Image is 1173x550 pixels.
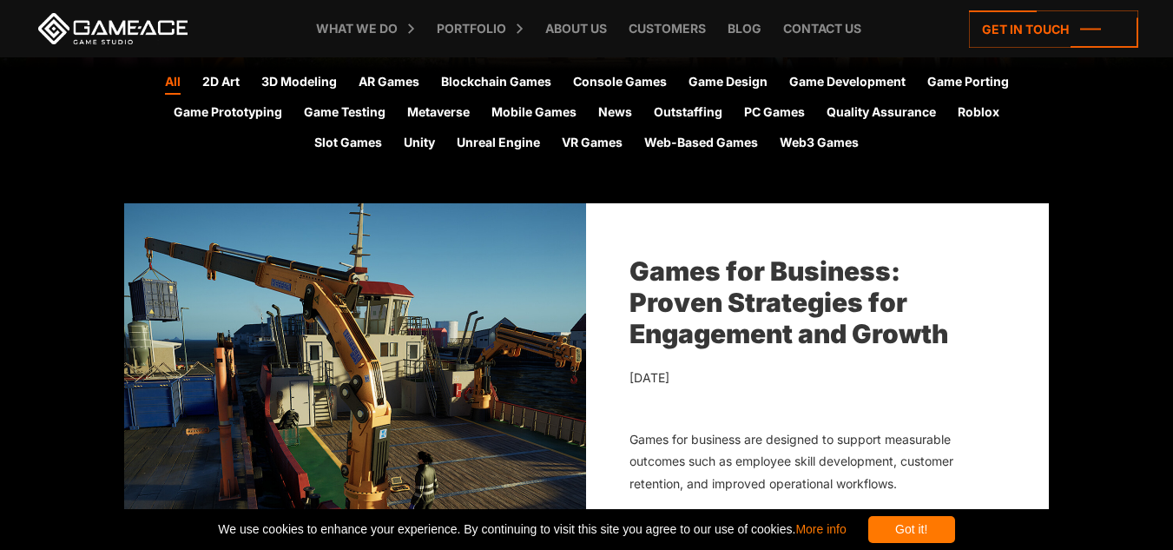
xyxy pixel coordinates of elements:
[441,72,551,95] a: Blockchain Games
[359,72,419,95] a: AR Games
[789,72,906,95] a: Game Development
[629,255,948,349] a: Games for Business: Proven Strategies for Engagement and Growth
[654,103,722,125] a: Outstaffing
[629,428,971,495] div: Games for business are designed to support measurable outcomes such as employee skill development...
[958,103,999,125] a: Roblox
[689,72,768,95] a: Game Design
[202,72,240,95] a: 2D Art
[868,516,955,543] div: Got it!
[927,72,1009,95] a: Game Porting
[629,367,971,389] div: [DATE]
[744,103,805,125] a: PC Games
[261,72,337,95] a: 3D Modeling
[827,103,936,125] a: Quality Assurance
[795,522,846,536] a: More info
[174,103,282,125] a: Game Prototyping
[969,10,1138,48] a: Get in touch
[573,72,667,95] a: Console Games
[404,133,435,156] a: Unity
[457,133,540,156] a: Unreal Engine
[218,516,846,543] span: We use cookies to enhance your experience. By continuing to visit this site you agree to our use ...
[407,103,470,125] a: Metaverse
[562,133,623,156] a: VR Games
[598,103,632,125] a: News
[314,133,382,156] a: Slot Games
[165,72,181,95] a: All
[491,103,577,125] a: Mobile Games
[780,133,859,156] a: Web3 Games
[644,133,758,156] a: Web-Based Games
[304,103,386,125] a: Game Testing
